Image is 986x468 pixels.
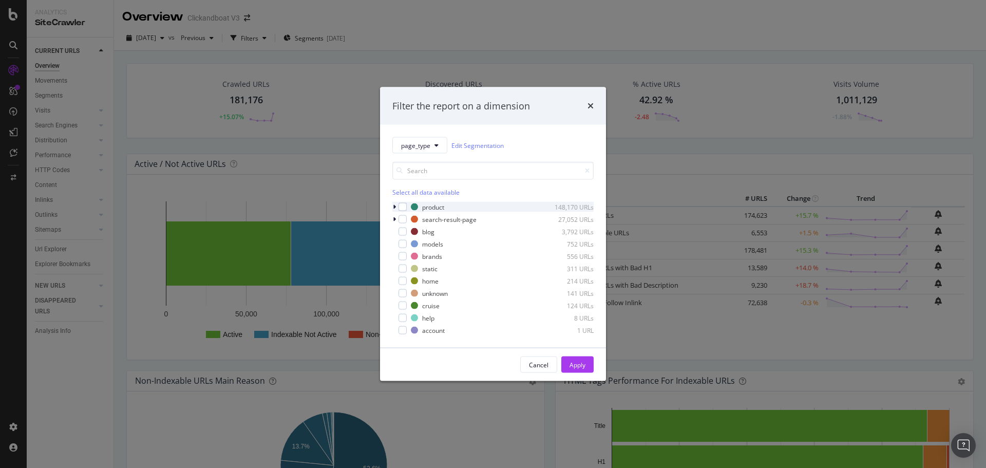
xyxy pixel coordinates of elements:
span: page_type [401,141,430,149]
div: Filter the report on a dimension [392,99,530,113]
div: Cancel [529,360,548,369]
div: 141 URLs [543,289,594,297]
button: page_type [392,137,447,154]
div: cruise [422,301,440,310]
div: 27,052 URLs [543,215,594,223]
div: modal [380,87,606,381]
div: 148,170 URLs [543,202,594,211]
div: home [422,276,439,285]
div: blog [422,227,434,236]
div: 556 URLs [543,252,594,260]
button: Cancel [520,357,557,373]
div: 752 URLs [543,239,594,248]
input: Search [392,162,594,180]
div: 311 URLs [543,264,594,273]
div: 3,792 URLs [543,227,594,236]
div: unknown [422,289,448,297]
div: brands [422,252,442,260]
div: static [422,264,438,273]
div: search-result-page [422,215,477,223]
div: Apply [570,360,585,369]
div: Open Intercom Messenger [951,433,976,458]
div: help [422,313,434,322]
div: Select all data available [392,188,594,197]
div: times [587,99,594,113]
div: product [422,202,444,211]
div: 1 URL [543,326,594,334]
div: models [422,239,443,248]
div: 124 URLs [543,301,594,310]
a: Edit Segmentation [451,140,504,151]
div: 8 URLs [543,313,594,322]
div: account [422,326,445,334]
button: Apply [561,357,594,373]
div: 214 URLs [543,276,594,285]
